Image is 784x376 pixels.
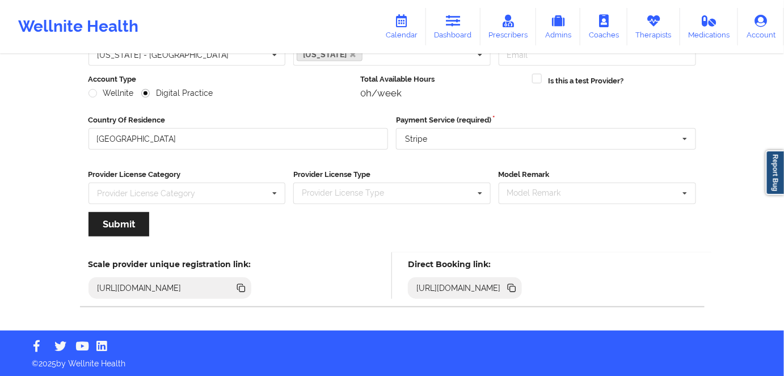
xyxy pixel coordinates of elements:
div: 0h/week [360,87,524,99]
label: Model Remark [499,169,696,180]
div: Provider License Category [98,189,196,197]
div: [URL][DOMAIN_NAME] [92,282,186,294]
a: Admins [536,8,580,45]
div: [US_STATE] - [GEOGRAPHIC_DATA] [98,51,229,59]
a: Report Bug [766,150,784,195]
label: Provider License Type [293,169,491,180]
a: Account [738,8,784,45]
label: Wellnite [88,88,134,98]
input: Email [499,44,696,66]
h5: Direct Booking link: [408,259,522,269]
div: [URL][DOMAIN_NAME] [412,282,505,294]
label: Account Type [88,74,353,85]
a: Calendar [377,8,426,45]
button: Submit [88,212,149,236]
label: Payment Service (required) [396,115,696,126]
h5: Scale provider unique registration link: [88,259,251,269]
label: Is this a test Provider? [549,75,624,87]
label: Country Of Residence [88,115,389,126]
label: Provider License Category [88,169,286,180]
div: Provider License Type [299,187,401,200]
div: Model Remark [504,187,578,200]
label: Digital Practice [141,88,213,98]
a: Prescribers [480,8,537,45]
div: Stripe [405,135,427,143]
a: Dashboard [426,8,480,45]
a: [US_STATE] [297,48,363,61]
label: Total Available Hours [360,74,524,85]
a: Therapists [627,8,680,45]
a: Medications [680,8,739,45]
a: Coaches [580,8,627,45]
p: © 2025 by Wellnite Health [24,350,760,369]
